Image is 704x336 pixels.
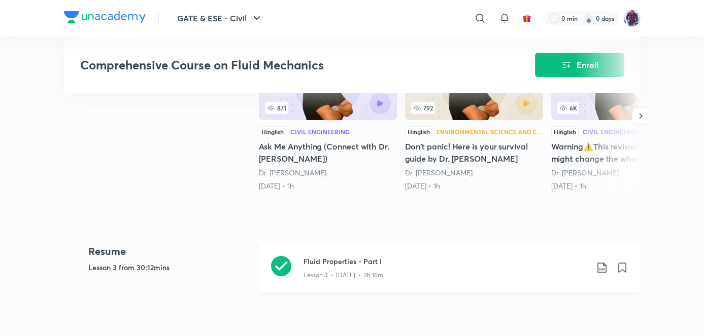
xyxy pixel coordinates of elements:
[519,10,535,26] button: avatar
[551,126,579,137] div: Hinglish
[80,58,478,72] h3: Comprehensive Course on Fluid Mechanics
[290,129,350,135] div: Civil Engineering
[551,168,689,178] div: Dr. Jaspal Singh
[405,41,543,191] a: 792HinglishEnvironmental Science and EngineeringDon't panic! Here is your survival guide by Dr. [...
[437,129,543,135] div: Environmental Science and Engineering
[584,13,594,23] img: streak
[405,41,543,191] a: Don't panic! Here is your survival guide by Dr. Jaspal Singh
[259,168,397,178] div: Dr. Jaspal Singh
[405,126,432,137] div: Hinglish
[304,271,383,280] p: Lesson 3 • [DATE] • 2h 16m
[623,10,641,27] img: Tejasvi Upadhyay
[522,14,531,23] img: avatar
[259,41,397,191] a: Ask Me Anything (Connect with Dr. Jaspal Singh)
[88,262,251,273] h5: Lesson 3 from 30:12mins
[405,168,473,177] a: Dr. [PERSON_NAME]
[64,11,146,26] a: Company Logo
[405,168,543,178] div: Dr. Jaspal Singh
[259,244,641,304] a: Fluid Properties - Part ILesson 3 • [DATE] • 2h 16m
[265,102,288,114] span: 871
[551,41,689,191] a: Warning⚠️This revision method might change the whole game🎯
[551,140,689,165] h5: Warning⚠️This revision method might change the whole game🎯
[88,244,251,259] h4: Resume
[405,140,543,165] h5: Don't panic! Here is your survival guide by Dr. [PERSON_NAME]
[171,8,269,28] button: GATE & ESE - Civil
[259,140,397,165] h5: Ask Me Anything (Connect with Dr. [PERSON_NAME])
[259,126,286,137] div: Hinglish
[411,102,435,114] span: 792
[259,41,397,191] a: 871HinglishCivil EngineeringAsk Me Anything (Connect with Dr. [PERSON_NAME])Dr. [PERSON_NAME][DAT...
[405,181,543,191] div: 12th Apr • 1h
[551,41,689,191] a: 6KHinglishCivil EngineeringWarning⚠️This revision method might change the whole game🎯Dr. [PERSON_...
[259,168,326,177] a: Dr. [PERSON_NAME]
[557,102,579,114] span: 6K
[551,168,619,177] a: Dr. [PERSON_NAME]
[535,53,624,77] button: Enroll
[64,11,146,23] img: Company Logo
[304,256,588,267] h3: Fluid Properties - Part I
[259,181,397,191] div: 11th Apr • 1h
[551,181,689,191] div: 13th Apr • 1h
